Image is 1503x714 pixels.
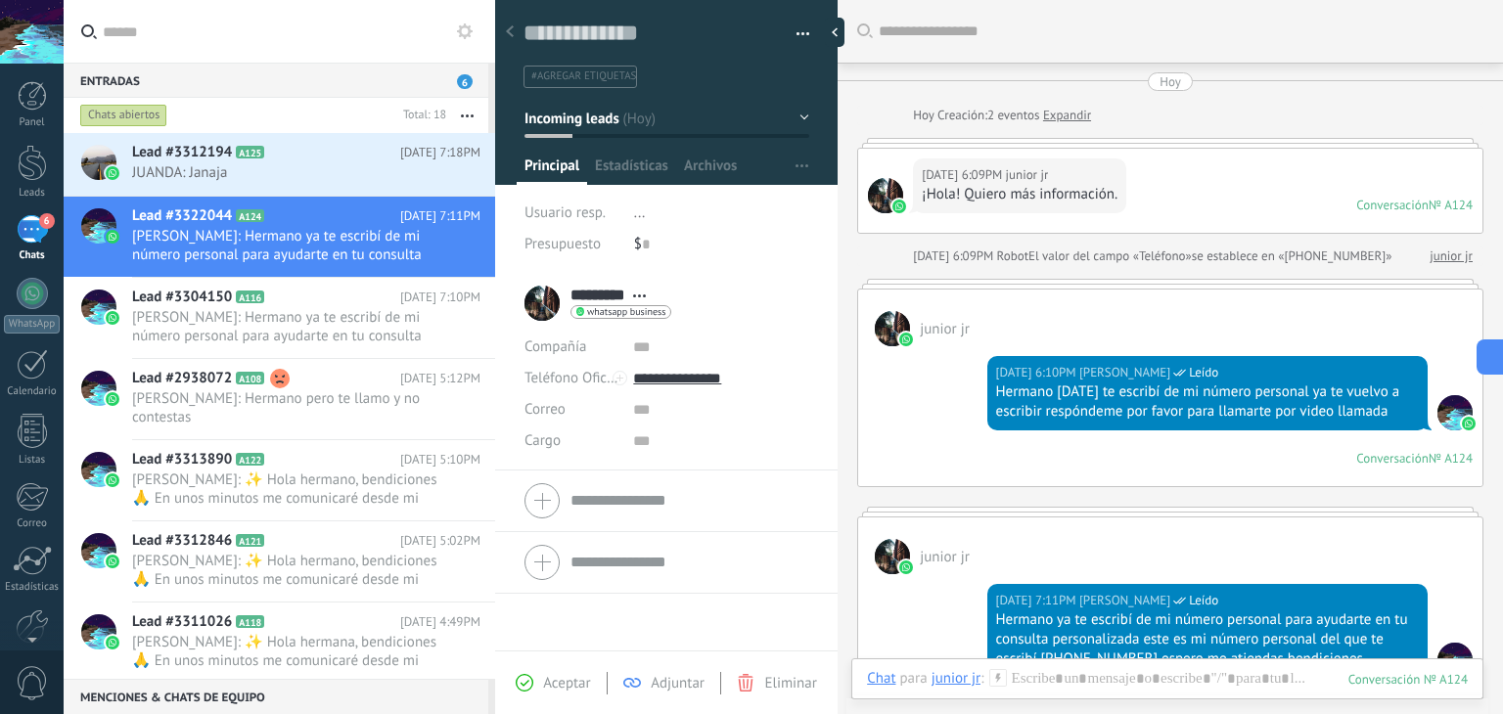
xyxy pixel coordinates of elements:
button: Correo [524,394,566,425]
a: Lead #3304150 A116 [DATE] 7:10PM [PERSON_NAME]: Hermano ya te escribí de mi número personal para ... [64,278,495,358]
span: [DATE] 7:18PM [400,143,480,162]
span: Lead #2938072 [132,369,232,388]
div: Usuario resp. [524,198,619,229]
span: whatsapp business [587,307,665,317]
div: 124 [1348,671,1468,688]
div: № A124 [1429,197,1473,213]
div: Entradas [64,63,488,98]
span: [PERSON_NAME]: ✨ Hola hermano, bendiciones 🙏 En unos minutos me comunicaré desde mi número person... [132,552,443,589]
span: junior jr [920,320,970,338]
span: El valor del campo «Teléfono» [1028,246,1192,266]
span: Cargo [524,433,561,448]
div: Menciones & Chats de equipo [64,679,488,714]
div: Cargo [524,425,618,457]
img: waba.svg [106,555,119,568]
span: : [980,669,983,689]
div: Hoy [913,106,937,125]
div: [DATE] 7:11PM [996,591,1079,610]
img: waba.svg [892,200,906,213]
div: Conversación [1356,197,1429,213]
span: Teléfono Oficina [524,369,626,387]
span: [DATE] 5:12PM [400,369,480,388]
span: [DATE] 4:49PM [400,612,480,632]
img: waba.svg [106,473,119,487]
a: Lead #3311026 A118 [DATE] 4:49PM [PERSON_NAME]: ✨ Hola hermana, bendiciones 🙏 En unos minutos me ... [64,602,495,683]
span: 6 [39,213,55,229]
span: Adjuntar [651,674,705,692]
span: [DATE] 7:10PM [400,288,480,307]
span: junior jr [875,539,910,574]
div: Conversación [1356,450,1429,467]
img: waba.svg [899,333,913,346]
span: Julian Cortes (Sales Office) [1079,591,1170,610]
span: [PERSON_NAME]: Hermano ya te escribí de mi número personal para ayudarte en tu consulta personali... [132,308,443,345]
a: Lead #3312846 A121 [DATE] 5:02PM [PERSON_NAME]: ✨ Hola hermano, bendiciones 🙏 En unos minutos me ... [64,521,495,602]
span: [PERSON_NAME]: Hermano pero te llamo y no contestas [132,389,443,426]
div: ¡Hola! Quiero más información. [922,185,1117,204]
span: [PERSON_NAME]: Hermano ya te escribí de mi número personal para ayudarte en tu consulta personali... [132,227,443,264]
span: JUANDA: Janaja [132,163,443,182]
span: [DATE] 7:11PM [400,206,480,226]
span: para [900,669,928,689]
div: [DATE] 6:09PM [922,165,1005,185]
span: [DATE] 5:10PM [400,450,480,469]
img: waba.svg [106,311,119,325]
div: Total: 18 [395,106,446,125]
span: Estadísticas [595,156,668,185]
a: Lead #2938072 A108 [DATE] 5:12PM [PERSON_NAME]: Hermano pero te llamo y no contestas [64,359,495,439]
span: [PERSON_NAME]: ✨ Hola hermano, bendiciones 🙏 En unos minutos me comunicaré desde mi número person... [132,470,443,508]
span: A125 [236,146,264,158]
div: [DATE] 6:10PM [996,363,1079,382]
span: Correo [524,400,566,419]
span: Aceptar [543,674,590,692]
img: waba.svg [106,166,119,180]
div: Listas [4,454,61,467]
div: Correo [4,517,61,530]
div: Estadísticas [4,581,61,594]
div: Chats [4,249,61,262]
span: [PERSON_NAME]: ✨ Hola hermana, bendiciones 🙏 En unos minutos me comunicaré desde mi número person... [132,633,443,670]
div: Panel [4,116,61,129]
a: Expandir [1043,106,1091,125]
div: Creación: [913,106,1091,125]
span: 6 [457,74,473,89]
div: Presupuesto [524,229,619,260]
span: junior jr [920,548,970,566]
a: Lead #3313890 A122 [DATE] 5:10PM [PERSON_NAME]: ✨ Hola hermano, bendiciones 🙏 En unos minutos me ... [64,440,495,520]
span: Principal [524,156,579,185]
button: Más [446,98,488,133]
img: waba.svg [1462,417,1476,430]
div: № A124 [1429,450,1473,467]
span: #agregar etiquetas [531,69,636,83]
div: Calendario [4,385,61,398]
a: Lead #3312194 A125 [DATE] 7:18PM JUANDA: Janaja [64,133,495,196]
span: Lead #3312194 [132,143,232,162]
span: Leído [1189,591,1218,610]
span: Eliminar [764,674,816,692]
span: Archivos [684,156,737,185]
span: A121 [236,534,264,547]
div: WhatsApp [4,315,60,334]
div: Hermano ya te escribí de mi número personal para ayudarte en tu consulta personalizada este es mi... [996,610,1419,669]
div: Chats abiertos [80,104,167,127]
div: Hoy [1160,72,1181,91]
span: Lead #3312846 [132,531,232,551]
span: [DATE] 5:02PM [400,531,480,551]
span: Leído [1189,363,1218,382]
span: A108 [236,372,264,384]
span: Lead #3304150 [132,288,232,307]
span: ... [634,203,646,222]
div: [DATE] 6:09PM [913,246,996,266]
span: A124 [236,209,264,222]
span: Robot [997,247,1028,264]
div: $ [634,229,809,260]
div: Hermano [DATE] te escribí de mi número personal ya te vuelvo a escribir respóndeme por favor para... [996,382,1419,422]
span: 2 eventos [987,106,1039,125]
a: junior jr [1430,246,1473,266]
span: A118 [236,615,264,628]
span: junior jr [875,311,910,346]
span: A122 [236,453,264,466]
span: Usuario resp. [524,203,606,222]
span: junior jr [1006,165,1049,185]
span: A116 [236,290,264,303]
